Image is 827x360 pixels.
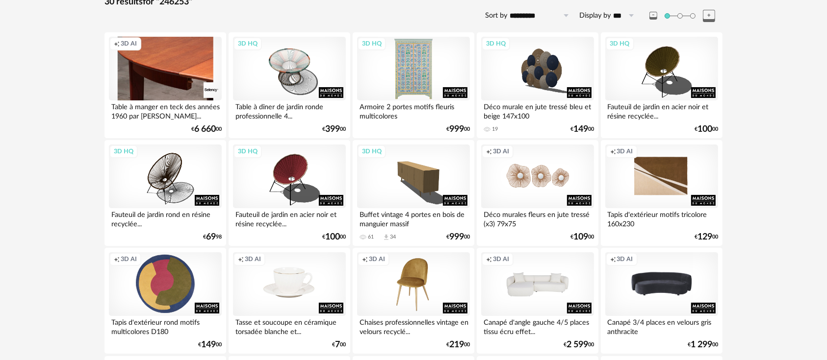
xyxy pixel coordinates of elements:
[605,208,718,228] div: Tapis d'extérieur motifs tricolore 160x230
[449,234,464,240] span: 999
[695,126,718,133] div: € 00
[229,140,350,246] a: 3D HQ Fauteuil de jardin en acier noir et résine recyclée... €10000
[109,208,222,228] div: Fauteuil de jardin rond en résine recyclée...
[121,255,137,263] span: 3D AI
[104,140,226,246] a: 3D HQ Fauteuil de jardin rond en résine recyclée... €6998
[477,140,598,246] a: Creation icon 3D AI Déco murales fleurs en jute tressé (x3) 79x75 €10900
[369,255,385,263] span: 3D AI
[332,341,346,348] div: € 00
[485,11,507,21] label: Sort by
[109,316,222,336] div: Tapis d'extérieur rond motifs multicolores D180
[245,255,261,263] span: 3D AI
[698,126,712,133] span: 100
[446,234,470,240] div: € 00
[358,145,386,158] div: 3D HQ
[691,341,712,348] span: 1 299
[605,316,718,336] div: Canapé 3/4 places en velours gris anthracite
[114,255,120,263] span: Creation icon
[104,248,226,354] a: Creation icon 3D AI Tapis d'extérieur rond motifs multicolores D180 €14900
[233,100,346,120] div: Table à dîner de jardin ronde professionnelle 4...
[573,234,588,240] span: 109
[605,100,718,120] div: Fauteuil de jardin en acier noir et résine recyclée...
[383,234,390,241] span: Download icon
[617,147,633,155] span: 3D AI
[449,126,464,133] span: 999
[449,341,464,348] span: 219
[493,147,509,155] span: 3D AI
[570,126,594,133] div: € 00
[353,32,474,138] a: 3D HQ Armoire 2 portes motifs fleuris multicolores €99900
[481,100,594,120] div: Déco murale en jute tressé bleu et beige 147x100
[322,126,346,133] div: € 00
[617,255,633,263] span: 3D AI
[229,32,350,138] a: 3D HQ Table à dîner de jardin ronde professionnelle 4... €39900
[233,145,262,158] div: 3D HQ
[477,32,598,138] a: 3D HQ Déco murale en jute tressé bleu et beige 147x100 19 €14900
[482,37,510,50] div: 3D HQ
[201,341,216,348] span: 149
[481,208,594,228] div: Déco murales fleurs en jute tressé (x3) 79x75
[357,100,470,120] div: Armoire 2 portes motifs fleuris multicolores
[203,234,222,240] div: € 98
[109,100,222,120] div: Table à manger en teck des années 1960 par [PERSON_NAME]...
[573,126,588,133] span: 149
[357,208,470,228] div: Buffet vintage 4 portes en bois de manguier massif
[233,208,346,228] div: Fauteuil de jardin en acier noir et résine recyclée...
[358,37,386,50] div: 3D HQ
[206,234,216,240] span: 69
[325,234,340,240] span: 100
[579,11,611,21] label: Display by
[353,248,474,354] a: Creation icon 3D AI Chaises professionnelles vintage en velours recyclé... €21900
[357,316,470,336] div: Chaises professionnelles vintage en velours recyclé...
[198,341,222,348] div: € 00
[109,145,138,158] div: 3D HQ
[390,234,396,240] div: 34
[233,316,346,336] div: Tasse et soucoupe en céramique torsadée blanche et...
[610,255,616,263] span: Creation icon
[233,37,262,50] div: 3D HQ
[238,255,244,263] span: Creation icon
[492,126,498,133] div: 19
[481,316,594,336] div: Canapé d'angle gauche 4/5 places tissu écru effet...
[564,341,594,348] div: € 00
[606,37,634,50] div: 3D HQ
[688,341,718,348] div: € 00
[335,341,340,348] span: 7
[486,147,492,155] span: Creation icon
[194,126,216,133] span: 6 660
[601,248,723,354] a: Creation icon 3D AI Canapé 3/4 places en velours gris anthracite €1 29900
[368,234,374,240] div: 61
[570,234,594,240] div: € 00
[567,341,588,348] span: 2 599
[486,255,492,263] span: Creation icon
[353,140,474,246] a: 3D HQ Buffet vintage 4 portes en bois de manguier massif 61 Download icon 34 €99900
[362,255,368,263] span: Creation icon
[477,248,598,354] a: Creation icon 3D AI Canapé d'angle gauche 4/5 places tissu écru effet... €2 59900
[229,248,350,354] a: Creation icon 3D AI Tasse et soucoupe en céramique torsadée blanche et... €700
[446,341,470,348] div: € 00
[695,234,718,240] div: € 00
[446,126,470,133] div: € 00
[121,40,137,48] span: 3D AI
[601,140,723,246] a: Creation icon 3D AI Tapis d'extérieur motifs tricolore 160x230 €12900
[191,126,222,133] div: € 00
[114,40,120,48] span: Creation icon
[601,32,723,138] a: 3D HQ Fauteuil de jardin en acier noir et résine recyclée... €10000
[698,234,712,240] span: 129
[493,255,509,263] span: 3D AI
[610,147,616,155] span: Creation icon
[322,234,346,240] div: € 00
[104,32,226,138] a: Creation icon 3D AI Table à manger en teck des années 1960 par [PERSON_NAME]... €6 66000
[325,126,340,133] span: 399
